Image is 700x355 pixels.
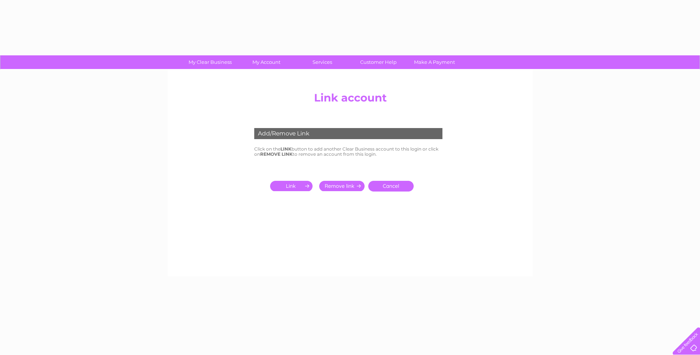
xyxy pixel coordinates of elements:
[292,55,353,69] a: Services
[319,181,365,191] input: Submit
[270,181,315,191] input: Submit
[404,55,465,69] a: Make A Payment
[252,145,448,159] td: Click on the button to add another Clear Business account to this login or click on to remove an ...
[254,128,442,139] div: Add/Remove Link
[348,55,409,69] a: Customer Help
[280,146,292,152] b: LINK
[260,151,293,157] b: REMOVE LINK
[368,181,414,192] a: Cancel
[236,55,297,69] a: My Account
[180,55,241,69] a: My Clear Business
